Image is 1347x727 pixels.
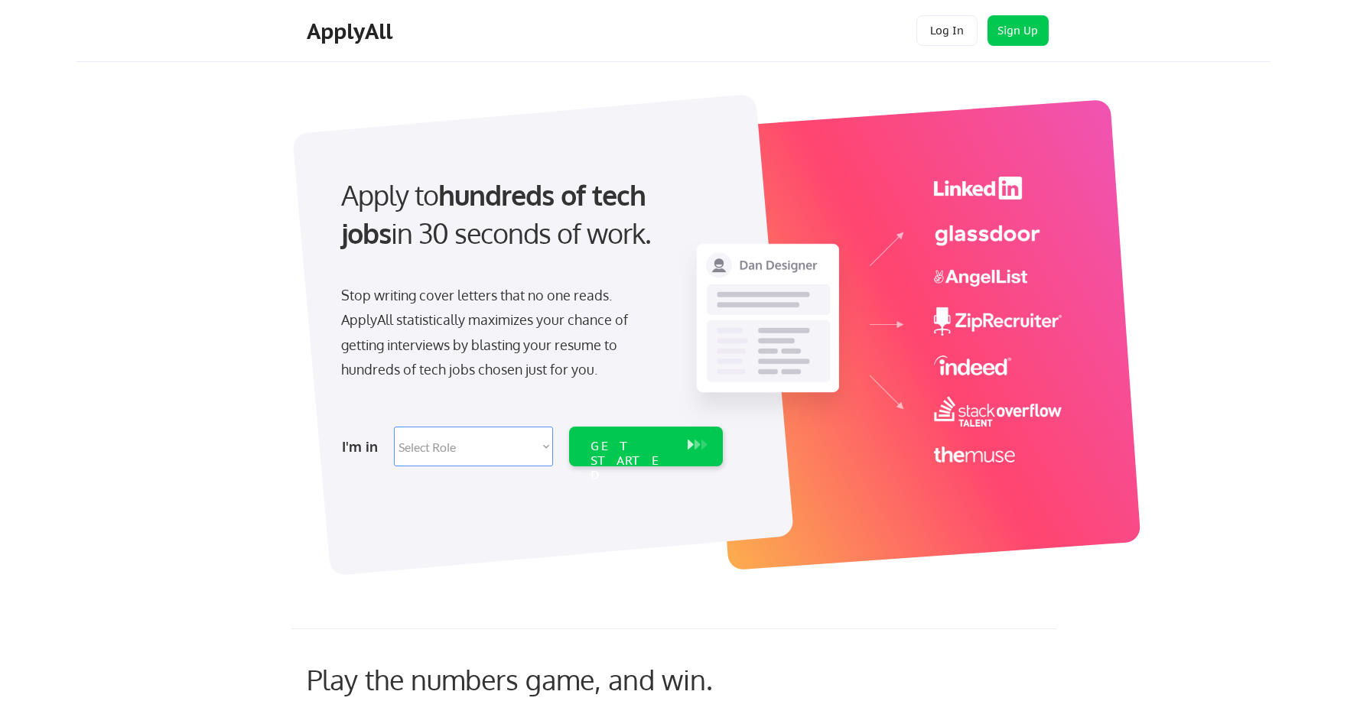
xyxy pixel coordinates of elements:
[591,439,672,483] div: GET STARTED
[916,15,978,46] button: Log In
[341,176,717,253] div: Apply to in 30 seconds of work.
[341,283,656,382] div: Stop writing cover letters that no one reads. ApplyAll statistically maximizes your chance of get...
[307,663,781,696] div: Play the numbers game, and win.
[307,18,397,44] div: ApplyAll
[341,177,652,250] strong: hundreds of tech jobs
[987,15,1049,46] button: Sign Up
[342,434,385,459] div: I'm in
